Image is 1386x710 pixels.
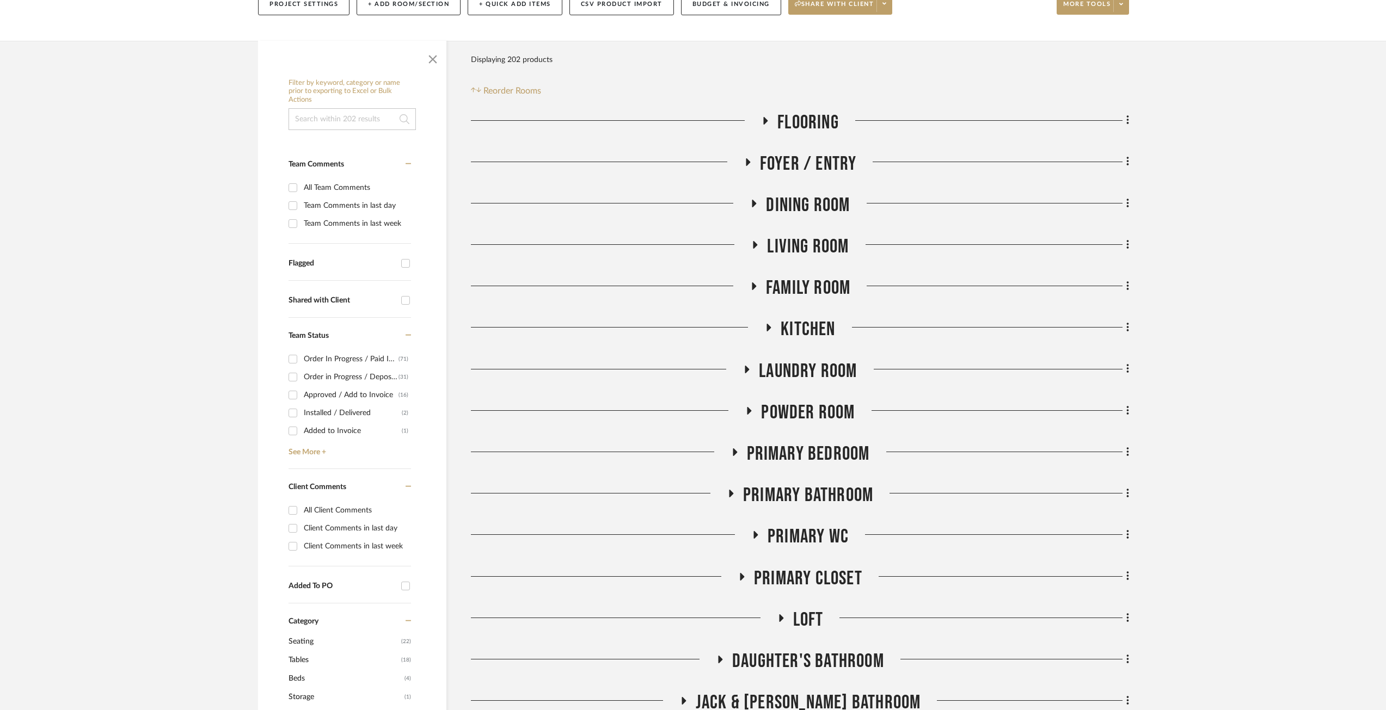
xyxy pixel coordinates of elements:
span: Primary Bathroom [743,484,873,507]
span: Family Room [766,276,850,300]
div: Client Comments in last day [304,520,408,537]
span: Primary Bedroom [747,442,870,466]
span: Powder Room [761,401,855,424]
span: (18) [401,651,411,669]
div: Flagged [289,259,396,268]
span: Loft [793,608,824,632]
div: Client Comments in last week [304,538,408,555]
span: Storage [289,688,402,706]
div: Added To PO [289,582,396,591]
span: Daughter's Bathroom [732,650,884,673]
span: Team Comments [289,160,344,168]
div: Approved / Add to Invoice [304,386,398,404]
span: Living Room [767,235,849,258]
span: Client Comments [289,483,346,491]
span: Team Status [289,332,329,339]
div: (2) [402,404,408,422]
div: Order In Progress / Paid In Full w/ Freight, No Balance due [304,350,398,368]
span: Beds [289,669,402,688]
span: Laundry Room [759,360,857,383]
span: (4) [404,670,411,687]
span: Flooring [777,111,839,134]
span: Primary WC [768,525,849,548]
div: Team Comments in last day [304,197,408,214]
span: Tables [289,651,398,669]
span: Dining Room [766,194,850,217]
div: Team Comments in last week [304,215,408,232]
button: Close [422,46,444,68]
input: Search within 202 results [289,108,416,130]
div: Added to Invoice [304,422,402,440]
div: Shared with Client [289,296,396,305]
div: (16) [398,386,408,404]
div: Displaying 202 products [471,49,553,71]
div: All Client Comments [304,502,408,519]
div: All Team Comments [304,179,408,196]
span: (22) [401,633,411,650]
button: Reorder Rooms [471,84,541,97]
span: Primary Closet [754,567,862,590]
span: Reorder Rooms [483,84,541,97]
div: (71) [398,350,408,368]
div: Installed / Delivered [304,404,402,422]
span: Foyer / Entry [760,152,857,176]
span: Seating [289,632,398,651]
span: Category [289,617,318,626]
div: Order in Progress / Deposit Paid / Balance due [304,368,398,386]
div: (1) [402,422,408,440]
h6: Filter by keyword, category or name prior to exporting to Excel or Bulk Actions [289,79,416,104]
span: (1) [404,688,411,706]
div: (31) [398,368,408,386]
a: See More + [286,440,411,457]
span: Kitchen [781,318,835,341]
